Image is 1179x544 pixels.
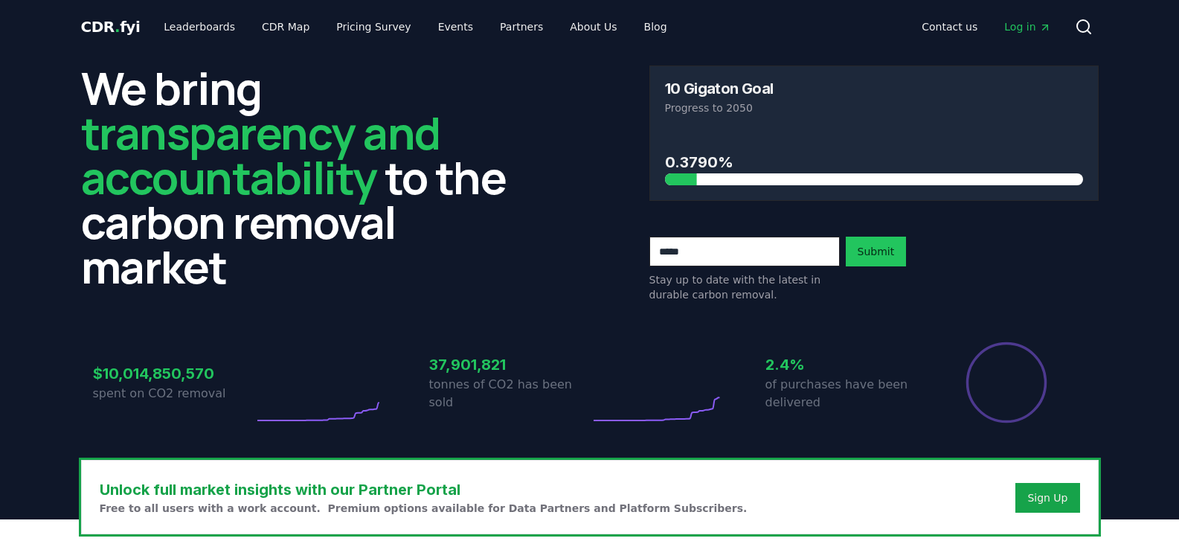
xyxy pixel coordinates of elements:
p: spent on CO2 removal [93,385,254,403]
h2: We bring to the carbon removal market [81,65,530,289]
a: Contact us [910,13,989,40]
span: CDR fyi [81,18,141,36]
p: Stay up to date with the latest in durable carbon removal. [649,272,840,302]
h3: 10 Gigaton Goal [665,81,774,96]
span: . [115,18,120,36]
h3: $10,014,850,570 [93,362,254,385]
div: Percentage of sales delivered [965,341,1048,424]
span: transparency and accountability [81,102,440,208]
h3: 0.3790% [665,151,1083,173]
a: Blog [632,13,679,40]
p: tonnes of CO2 has been sold [429,376,590,412]
a: Log in [992,13,1062,40]
nav: Main [910,13,1062,40]
span: Log in [1004,19,1050,34]
a: CDR Map [250,13,321,40]
a: Pricing Survey [324,13,423,40]
p: Free to all users with a work account. Premium options available for Data Partners and Platform S... [100,501,748,516]
a: Leaderboards [152,13,247,40]
button: Submit [846,237,907,266]
a: About Us [558,13,629,40]
p: Progress to 2050 [665,100,1083,115]
nav: Main [152,13,678,40]
a: CDR.fyi [81,16,141,37]
a: Partners [488,13,555,40]
a: Events [426,13,485,40]
h3: Unlock full market insights with our Partner Portal [100,479,748,501]
button: Sign Up [1015,483,1079,513]
h3: 37,901,821 [429,353,590,376]
a: Sign Up [1027,490,1067,505]
h3: 2.4% [765,353,926,376]
p: of purchases have been delivered [765,376,926,412]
